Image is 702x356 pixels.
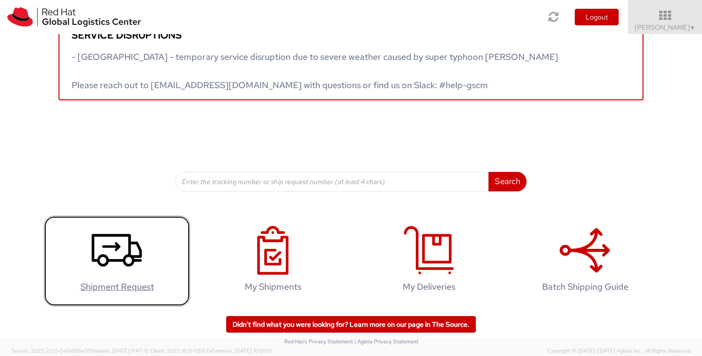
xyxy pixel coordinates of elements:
[284,338,353,345] a: Red Hat's Privacy Statement
[72,30,630,40] h5: Service disruptions
[215,347,273,354] span: master, [DATE] 10:01:07
[200,216,346,307] a: My Shipments
[575,9,619,25] button: Logout
[12,347,149,354] span: Server: 2025.20.0-5efa686e39f
[7,7,141,27] img: rh-logistics-00dfa346123c4ec078e1.svg
[512,216,658,307] a: Batch Shipping Guide
[150,347,273,354] span: Client: 2025.18.0-fd567a5
[690,24,696,32] span: ▼
[175,172,489,191] input: Enter the tracking number or ship request number (at least 4 chars)
[547,347,690,355] span: Copyright © [DATE]-[DATE] Agistix Inc., All Rights Reserved
[366,282,492,292] h4: My Deliveries
[226,316,476,333] a: Didn't find what you were looking for? Learn more on our page in The Source.
[354,338,418,345] a: | Agistix Privacy Statement
[58,21,643,100] a: Service disruptions - [GEOGRAPHIC_DATA] - temporary service disruption due to severe weather caus...
[72,51,558,91] span: - [GEOGRAPHIC_DATA] - temporary service disruption due to severe weather caused by super typhoon ...
[356,216,502,307] a: My Deliveries
[93,347,149,354] span: master, [DATE] 11:47:12
[44,216,190,307] a: Shipment Request
[210,282,336,292] h4: My Shipments
[54,282,180,292] h4: Shipment Request
[522,282,648,292] h4: Batch Shipping Guide
[488,172,526,191] button: Search
[635,23,696,32] span: [PERSON_NAME]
